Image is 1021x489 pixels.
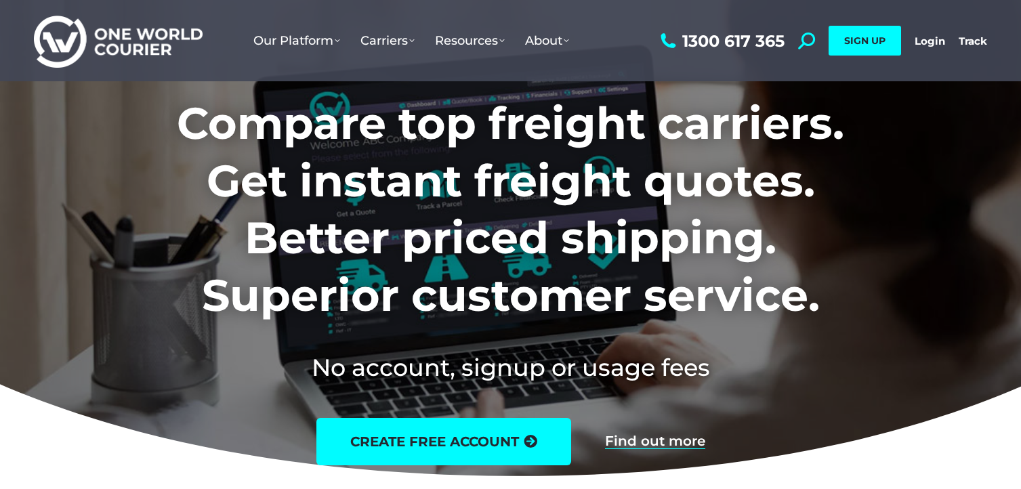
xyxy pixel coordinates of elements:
[915,35,945,47] a: Login
[829,26,901,56] a: SIGN UP
[87,351,934,384] h2: No account, signup or usage fees
[425,20,515,62] a: Resources
[605,434,705,449] a: Find out more
[87,95,934,324] h1: Compare top freight carriers. Get instant freight quotes. Better priced shipping. Superior custom...
[844,35,885,47] span: SIGN UP
[350,20,425,62] a: Carriers
[657,33,785,49] a: 1300 617 365
[959,35,987,47] a: Track
[360,33,415,48] span: Carriers
[435,33,505,48] span: Resources
[253,33,340,48] span: Our Platform
[34,14,203,68] img: One World Courier
[515,20,579,62] a: About
[316,418,571,465] a: create free account
[243,20,350,62] a: Our Platform
[525,33,569,48] span: About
